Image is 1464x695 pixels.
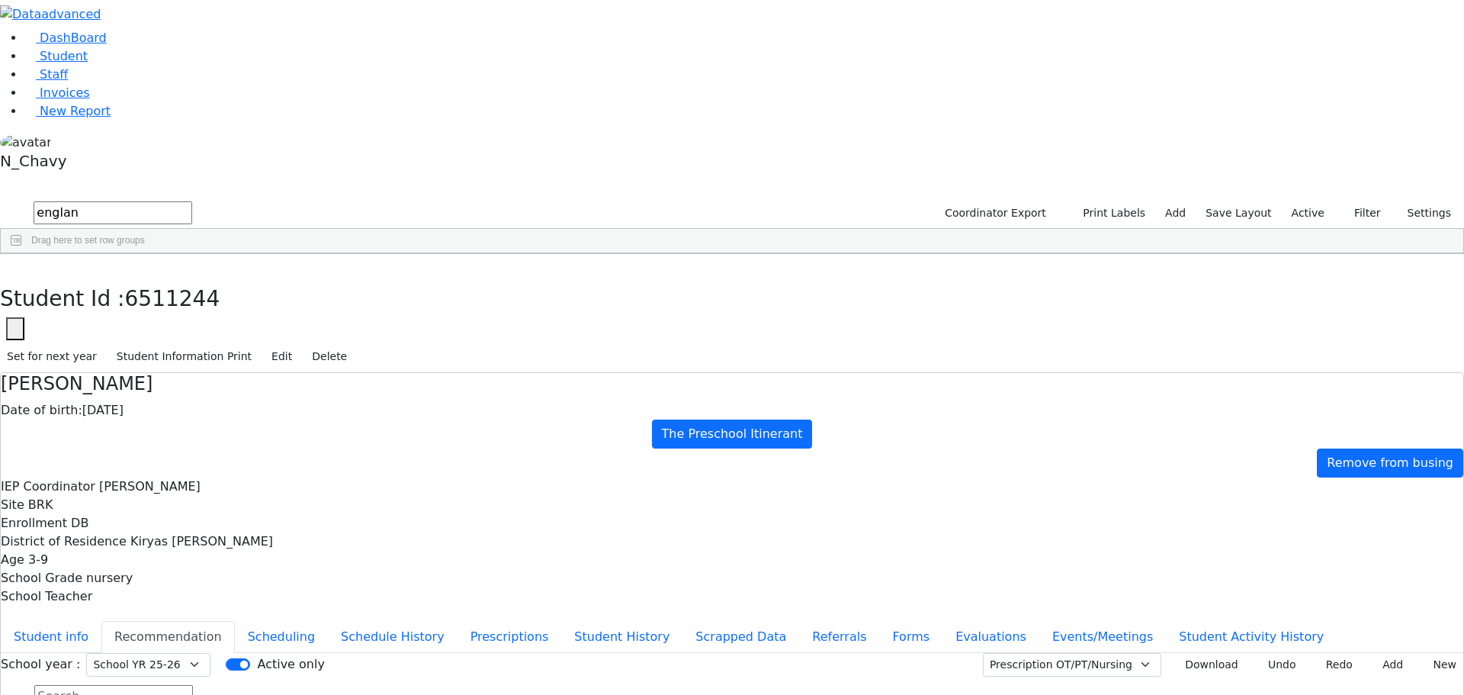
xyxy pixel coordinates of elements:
[1285,201,1331,225] label: Active
[1334,201,1388,225] button: Filter
[40,31,107,45] span: DashBoard
[31,235,145,246] span: Drag here to set row groups
[24,67,68,82] a: Staff
[1,587,92,606] label: School Teacher
[265,345,299,368] button: Edit
[1,655,80,674] label: School year :
[40,104,111,118] span: New Report
[28,497,53,512] span: BRK
[99,479,201,494] span: [PERSON_NAME]
[1,514,67,533] label: Enrollment
[935,201,1053,225] button: Coordinator Export
[561,621,682,653] button: Student History
[1309,653,1360,677] button: Redo
[1039,621,1166,653] button: Events/Meetings
[24,85,90,100] a: Invoices
[1,621,101,653] button: Student info
[457,621,562,653] button: Prescriptions
[1416,653,1463,677] button: New
[1,533,127,551] label: District of Residence
[40,85,90,100] span: Invoices
[682,621,799,653] button: Scrapped Data
[879,621,942,653] button: Forms
[942,621,1039,653] button: Evaluations
[1,496,24,514] label: Site
[101,621,235,653] button: Recommendation
[1158,201,1193,225] a: Add
[1,478,95,496] label: IEP Coordinator
[1,373,1463,395] h4: [PERSON_NAME]
[328,621,457,653] button: Schedule History
[40,67,68,82] span: Staff
[799,621,879,653] button: Referrals
[1166,621,1337,653] button: Student Activity History
[71,516,88,530] span: DB
[24,104,111,118] a: New Report
[24,49,88,63] a: Student
[130,534,273,549] span: Kiryas [PERSON_NAME]
[1317,449,1463,478] a: Remove from busing
[1,551,24,569] label: Age
[1327,455,1453,470] span: Remove from busing
[1,401,1463,420] div: [DATE]
[1,569,82,587] label: School Grade
[305,345,354,368] button: Delete
[1366,653,1410,677] button: Add
[1065,201,1152,225] button: Print Labels
[24,31,107,45] a: DashBoard
[1199,201,1278,225] button: Save Layout
[1388,201,1458,225] button: Settings
[40,49,88,63] span: Student
[110,345,258,368] button: Student Information Print
[125,286,220,311] span: 6511244
[1167,653,1245,677] button: Download
[1251,653,1303,677] button: Undo
[28,552,48,567] span: 3-9
[257,655,324,674] label: Active only
[34,201,192,224] input: Search
[86,571,133,585] span: nursery
[235,621,328,653] button: Scheduling
[652,420,813,449] a: The Preschool Itinerant
[1,401,82,420] label: Date of birth:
